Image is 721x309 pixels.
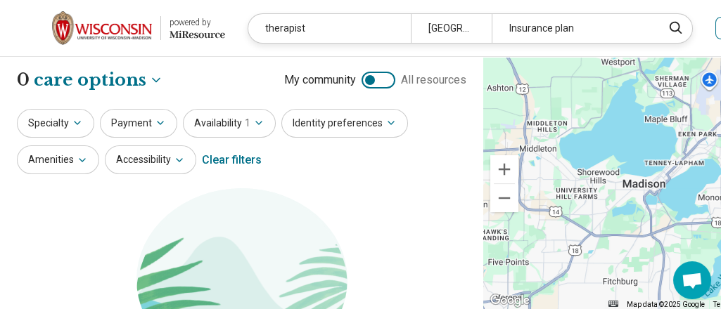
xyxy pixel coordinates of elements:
div: Clear filters [202,143,262,177]
button: Accessibility [105,145,196,174]
div: [GEOGRAPHIC_DATA], [GEOGRAPHIC_DATA] [411,14,492,43]
a: University of Wisconsin-Madisonpowered by [23,11,225,45]
span: care options [34,68,146,92]
button: Care options [34,68,163,92]
button: Specialty [17,109,94,138]
div: powered by [170,16,225,29]
button: Identity preferences [281,109,408,138]
button: Zoom out [490,184,518,212]
div: Open chat [673,261,711,299]
button: Keyboard shortcuts [608,301,618,307]
div: therapist [248,14,411,43]
img: University of Wisconsin-Madison [52,11,152,45]
span: Map data ©2025 Google [627,301,705,308]
span: My community [284,72,356,88]
h1: 0 [17,68,163,92]
div: Insurance plan [492,14,654,43]
button: Availability1 [183,109,276,138]
span: All resources [401,72,466,88]
button: Amenities [17,145,99,174]
span: 1 [245,116,250,131]
button: Zoom in [490,155,518,183]
button: Payment [100,109,177,138]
